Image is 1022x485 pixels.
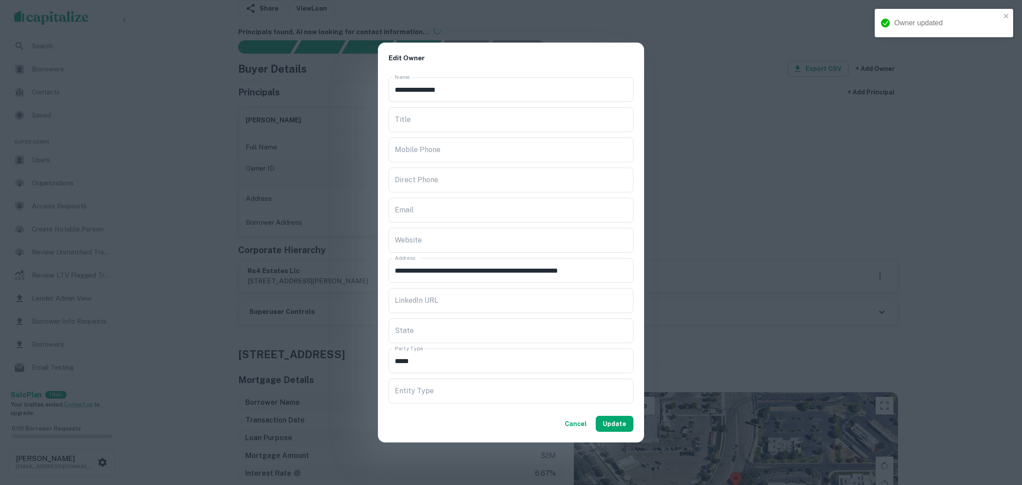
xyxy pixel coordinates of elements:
[395,344,423,352] label: Party Type
[395,254,415,262] label: Address
[894,18,1001,28] div: Owner updated
[596,416,633,432] button: Update
[395,73,410,81] label: Name
[1003,12,1010,21] button: close
[978,414,1022,457] iframe: Chat Widget
[561,416,590,432] button: Cancel
[378,43,644,74] h2: Edit Owner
